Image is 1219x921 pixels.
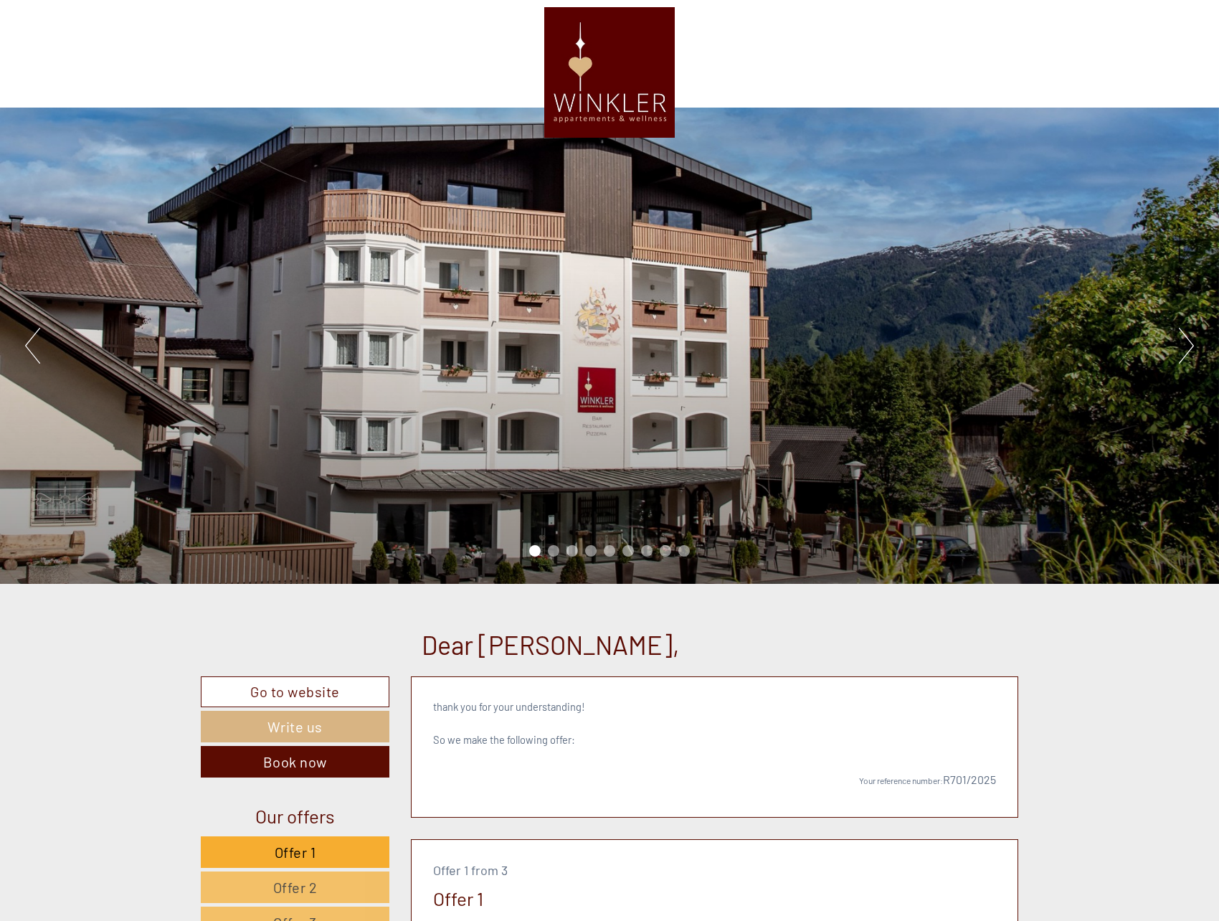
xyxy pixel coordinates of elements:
button: Previous [25,328,40,364]
div: Offer 1 [433,885,483,912]
span: Offer 2 [273,879,318,896]
div: Our offers [201,803,389,829]
span: Offer 1 [275,844,316,861]
p: R701/2025 [433,755,997,788]
a: Book now [201,746,389,778]
span: thank you for your understanding! So we make the following offer: [433,700,585,746]
button: Next [1179,328,1194,364]
span: Your reference number: [859,775,943,785]
a: Go to website [201,676,389,707]
span: Offer 1 from 3 [433,862,508,878]
a: Write us [201,711,389,742]
h1: Dear [PERSON_NAME], [422,630,680,659]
